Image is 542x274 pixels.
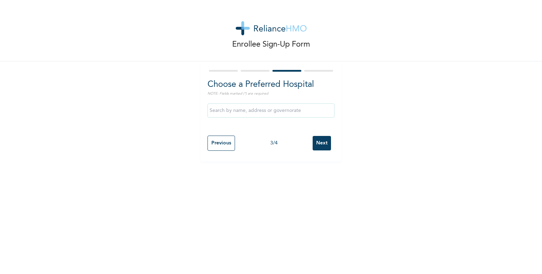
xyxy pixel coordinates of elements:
[207,136,235,151] input: Previous
[207,91,335,96] p: NOTE: Fields marked (*) are required
[313,136,331,150] input: Next
[236,21,307,35] img: logo
[207,78,335,91] h2: Choose a Preferred Hospital
[232,39,310,50] p: Enrollee Sign-Up Form
[207,103,335,118] input: Search by name, address or governorate
[235,139,313,147] div: 3 / 4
